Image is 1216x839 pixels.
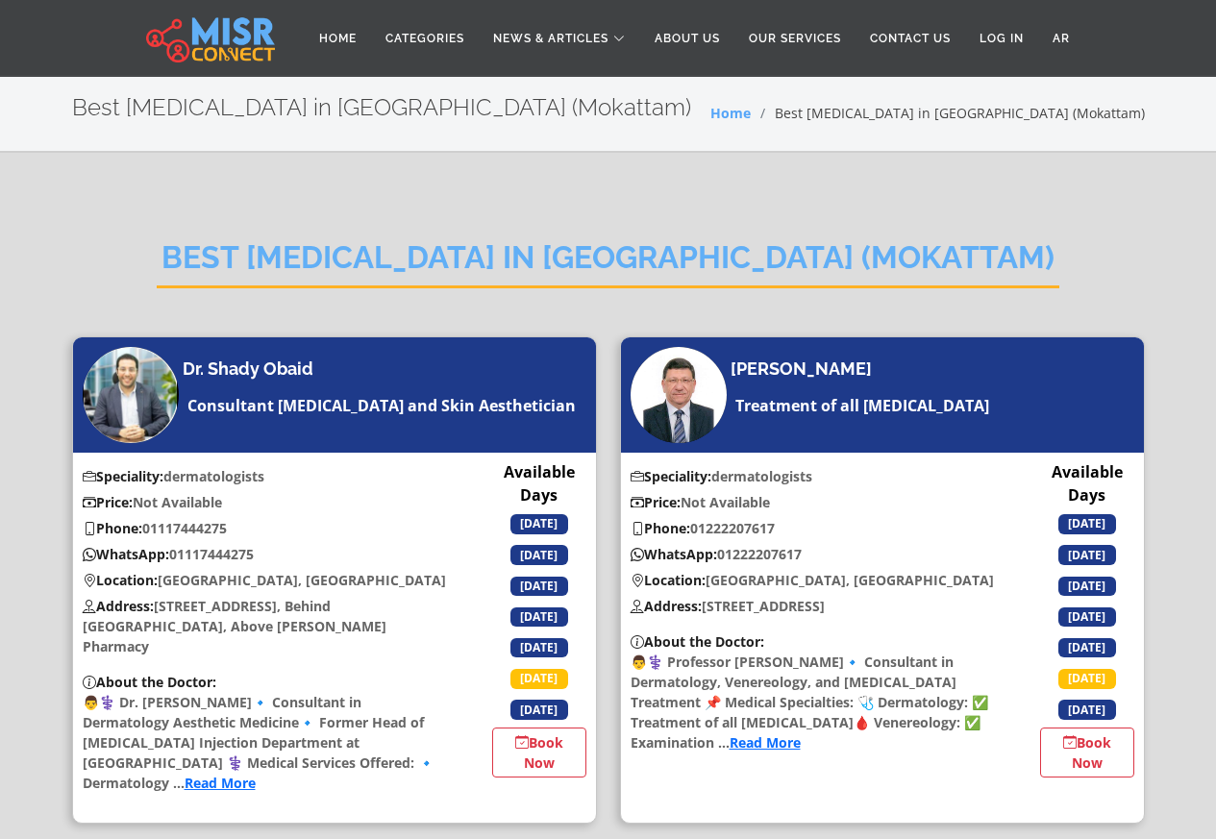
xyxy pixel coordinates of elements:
b: Location: [631,571,706,589]
a: Our Services [734,20,856,57]
a: Log in [965,20,1038,57]
b: Location: [83,571,158,589]
span: [DATE] [1058,669,1116,688]
span: [DATE] [510,700,568,719]
a: Consultant [MEDICAL_DATA] and Skin Aesthetician [183,394,581,417]
li: Best [MEDICAL_DATA] in [GEOGRAPHIC_DATA] (Mokattam) [751,103,1145,123]
b: Phone: [83,519,142,537]
h4: Dr. Shady Obaid [183,358,313,380]
span: [DATE] [1058,638,1116,657]
div: Available Days [1040,460,1134,777]
p: [STREET_ADDRESS], Behind [GEOGRAPHIC_DATA], Above [PERSON_NAME] Pharmacy [73,596,459,656]
p: [GEOGRAPHIC_DATA], [GEOGRAPHIC_DATA] [621,570,1007,590]
b: Price: [631,493,681,511]
b: WhatsApp: [631,545,717,563]
a: Book Now [1040,728,1134,777]
div: Available Days [492,460,586,777]
span: [DATE] [510,607,568,627]
span: [DATE] [510,638,568,657]
span: [DATE] [510,514,568,533]
a: Book Now [492,728,586,777]
a: About Us [640,20,734,57]
span: [DATE] [1058,545,1116,564]
span: [DATE] [1058,700,1116,719]
p: 01222207617 [621,518,1007,538]
a: AR [1038,20,1084,57]
h2: Best [MEDICAL_DATA] in [GEOGRAPHIC_DATA] (Mokattam) [72,94,691,122]
b: About the Doctor: [83,673,216,691]
a: News & Articles [479,20,640,57]
p: 01222207617 [621,544,1007,564]
span: [DATE] [510,545,568,564]
a: Contact Us [856,20,965,57]
b: Speciality: [83,467,163,485]
a: Home [305,20,371,57]
span: [DATE] [1058,577,1116,596]
a: Home [710,104,751,122]
p: [STREET_ADDRESS] [621,596,1007,616]
p: 01117444275 [73,544,459,564]
span: [DATE] [1058,607,1116,627]
p: Not Available [621,492,1007,512]
b: Address: [631,597,702,615]
p: [GEOGRAPHIC_DATA], [GEOGRAPHIC_DATA] [73,570,459,590]
p: Not Available [73,492,459,512]
b: WhatsApp: [83,545,169,563]
span: [DATE] [510,577,568,596]
a: Read More [185,774,256,792]
b: Price: [83,493,133,511]
b: About the Doctor: [631,632,764,651]
b: Phone: [631,519,690,537]
a: Read More [730,733,801,752]
h2: Best [MEDICAL_DATA] in [GEOGRAPHIC_DATA] (Mokattam) [157,239,1059,288]
a: Treatment of all [MEDICAL_DATA] [731,394,994,417]
img: Dr. Shady Obaid [83,347,179,443]
img: main.misr_connect [146,14,275,62]
p: dermatologists [73,466,459,486]
span: [DATE] [510,669,568,688]
p: dermatologists [621,466,1007,486]
p: 👨⚕️ Dr. [PERSON_NAME]🔹 Consultant in Dermatology Aesthetic Medicine🔹 Former Head of [MEDICAL_DATA... [73,672,459,793]
a: Dr. Shady Obaid [183,358,318,380]
p: 01117444275 [73,518,459,538]
img: Dr. Mustafa Ahmed Hammam [631,347,727,443]
b: Address: [83,597,154,615]
a: [PERSON_NAME] [731,358,877,380]
h4: [PERSON_NAME] [731,358,872,380]
p: 👨⚕️ Professor [PERSON_NAME]🔹 Consultant in Dermatology, Venereology, and [MEDICAL_DATA] Treatment... [621,631,1007,753]
span: News & Articles [493,30,608,47]
span: [DATE] [1058,514,1116,533]
b: Speciality: [631,467,711,485]
a: Categories [371,20,479,57]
